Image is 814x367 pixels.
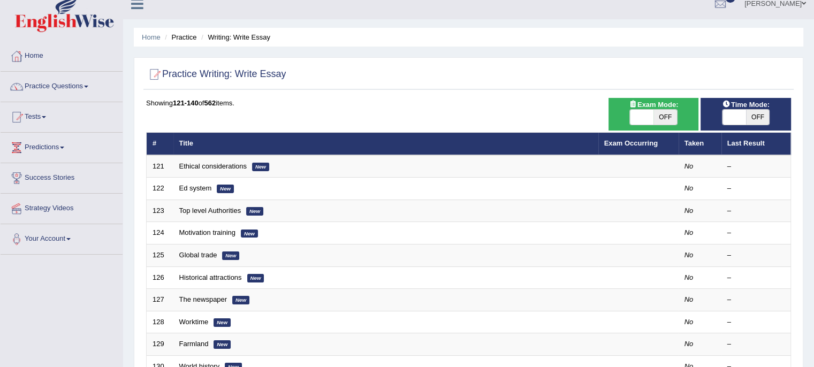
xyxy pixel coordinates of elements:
[718,99,774,110] span: Time Mode:
[727,250,785,261] div: –
[146,66,286,82] h2: Practice Writing: Write Essay
[179,251,217,259] a: Global trade
[604,139,658,147] a: Exam Occurring
[147,311,173,333] td: 128
[1,72,123,98] a: Practice Questions
[608,98,699,131] div: Show exams occurring in exams
[684,295,694,303] em: No
[684,318,694,326] em: No
[147,133,173,155] th: #
[1,102,123,129] a: Tests
[179,228,236,236] a: Motivation training
[1,41,123,68] a: Home
[1,163,123,190] a: Success Stories
[217,185,234,193] em: New
[1,194,123,220] a: Strategy Videos
[179,318,209,326] a: Worktime
[147,266,173,289] td: 126
[147,244,173,267] td: 125
[684,228,694,236] em: No
[727,183,785,194] div: –
[746,110,770,125] span: OFF
[684,340,694,348] em: No
[727,317,785,327] div: –
[727,295,785,305] div: –
[684,207,694,215] em: No
[146,98,791,108] div: Showing of items.
[684,184,694,192] em: No
[684,273,694,281] em: No
[179,295,227,303] a: The newspaper
[721,133,791,155] th: Last Result
[147,222,173,244] td: 124
[727,339,785,349] div: –
[727,273,785,283] div: –
[173,133,598,155] th: Title
[727,206,785,216] div: –
[653,110,677,125] span: OFF
[679,133,721,155] th: Taken
[162,32,196,42] li: Practice
[214,340,231,349] em: New
[727,228,785,238] div: –
[684,251,694,259] em: No
[684,162,694,170] em: No
[179,162,247,170] a: Ethical considerations
[147,155,173,178] td: 121
[179,273,242,281] a: Historical attractions
[179,207,241,215] a: Top level Authorities
[727,162,785,172] div: –
[204,99,216,107] b: 562
[179,340,209,348] a: Farmland
[222,251,239,260] em: New
[147,289,173,311] td: 127
[179,184,212,192] a: Ed system
[1,224,123,251] a: Your Account
[147,200,173,222] td: 123
[246,207,263,216] em: New
[173,99,199,107] b: 121-140
[241,230,258,238] em: New
[199,32,270,42] li: Writing: Write Essay
[252,163,269,171] em: New
[214,318,231,327] em: New
[147,333,173,356] td: 129
[232,296,249,304] em: New
[1,133,123,159] a: Predictions
[247,274,264,282] em: New
[142,33,161,41] a: Home
[147,178,173,200] td: 122
[625,99,682,110] span: Exam Mode:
